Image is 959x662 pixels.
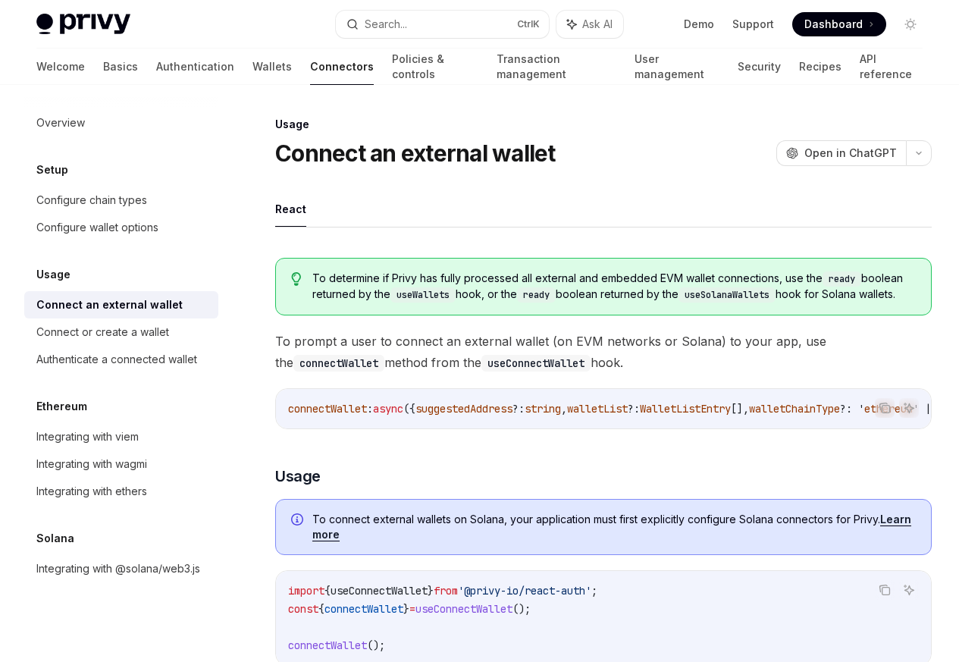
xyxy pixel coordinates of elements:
code: useSolanaWallets [679,287,776,303]
span: ?: [512,402,525,416]
button: Search...CtrlK [336,11,549,38]
div: Integrating with @solana/web3.js [36,560,200,578]
span: async [373,402,403,416]
span: To connect external wallets on Solana, your application must first explicitly configure Solana co... [312,512,916,542]
div: Integrating with ethers [36,482,147,500]
span: { [318,602,324,616]
a: API reference [860,49,923,85]
div: Integrating with viem [36,428,139,446]
div: Integrating with wagmi [36,455,147,473]
span: Open in ChatGPT [804,146,897,161]
code: useConnectWallet [481,355,591,372]
span: } [403,602,409,616]
button: Ask AI [899,398,919,418]
h5: Usage [36,265,71,284]
span: ({ [403,402,415,416]
a: Integrating with ethers [24,478,218,505]
button: Copy the contents from the code block [875,580,895,600]
span: walletList [567,402,628,416]
a: Recipes [799,49,841,85]
svg: Tip [291,272,302,286]
a: Integrating with wagmi [24,450,218,478]
a: Transaction management [497,49,616,85]
img: light logo [36,14,130,35]
span: useConnectWallet [415,602,512,616]
span: Usage [275,466,321,487]
div: Overview [36,114,85,132]
a: Demo [684,17,714,32]
a: Dashboard [792,12,886,36]
div: Connect an external wallet [36,296,183,314]
span: To determine if Privy has fully processed all external and embedded EVM wallet connections, use t... [312,271,916,303]
div: Authenticate a connected wallet [36,350,197,369]
span: ?: [628,402,640,416]
h1: Connect an external wallet [275,140,556,167]
button: Ask AI [556,11,623,38]
span: connectWallet [288,638,367,652]
a: Configure chain types [24,187,218,214]
span: walletChainType [749,402,840,416]
svg: Info [291,513,306,529]
div: Usage [275,117,932,132]
span: const [288,602,318,616]
span: (); [367,638,385,652]
code: connectWallet [293,355,384,372]
code: ready [823,271,861,287]
a: Authenticate a connected wallet [24,346,218,373]
span: } [428,584,434,598]
span: suggestedAddress [415,402,512,416]
span: ?: ' [840,402,864,416]
span: WalletListEntry [640,402,731,416]
a: Connectors [310,49,374,85]
button: Ask AI [899,580,919,600]
span: import [288,584,324,598]
span: string [525,402,561,416]
a: Connect or create a wallet [24,318,218,346]
h5: Ethereum [36,397,87,416]
span: = [409,602,415,616]
span: Ctrl K [517,18,540,30]
a: Policies & controls [392,49,478,85]
a: Wallets [252,49,292,85]
a: Overview [24,109,218,136]
a: Security [738,49,781,85]
div: Configure wallet options [36,218,158,237]
code: ready [517,287,556,303]
span: , [561,402,567,416]
span: '@privy-io/react-auth' [458,584,591,598]
a: User management [635,49,719,85]
button: Open in ChatGPT [776,140,906,166]
a: Basics [103,49,138,85]
span: useConnectWallet [331,584,428,598]
span: : [367,402,373,416]
h5: Setup [36,161,68,179]
code: useWallets [390,287,456,303]
span: ethereum [864,402,913,416]
div: Configure chain types [36,191,147,209]
a: Integrating with @solana/web3.js [24,555,218,582]
button: React [275,191,306,227]
a: Configure wallet options [24,214,218,241]
span: Dashboard [804,17,863,32]
a: Connect an external wallet [24,291,218,318]
div: Connect or create a wallet [36,323,169,341]
a: Support [732,17,774,32]
span: (); [512,602,531,616]
span: ' | ' [913,402,943,416]
span: connectWallet [324,602,403,616]
span: from [434,584,458,598]
span: [], [731,402,749,416]
a: Welcome [36,49,85,85]
a: Integrating with viem [24,423,218,450]
span: To prompt a user to connect an external wallet (on EVM networks or Solana) to your app, use the m... [275,331,932,373]
a: Authentication [156,49,234,85]
button: Toggle dark mode [898,12,923,36]
span: connectWallet [288,402,367,416]
span: { [324,584,331,598]
button: Copy the contents from the code block [875,398,895,418]
span: ; [591,584,597,598]
span: Ask AI [582,17,613,32]
h5: Solana [36,529,74,547]
div: Search... [365,15,407,33]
